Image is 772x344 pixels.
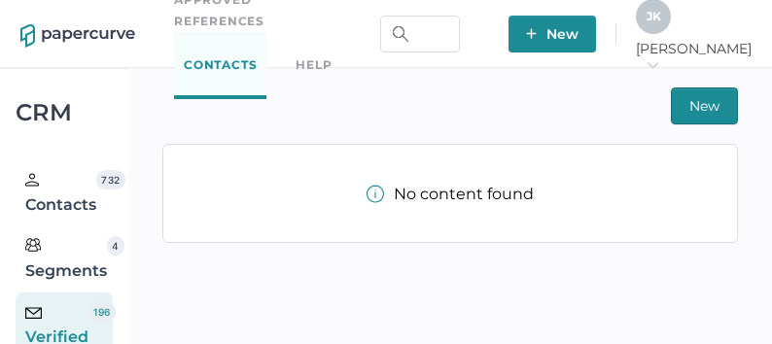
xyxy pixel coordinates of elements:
[107,236,124,256] div: 4
[20,24,135,48] img: papercurve-logo-colour.7244d18c.svg
[25,307,42,319] img: email-icon-black.c777dcea.svg
[393,26,408,42] img: search.bf03fe8b.svg
[367,185,534,203] div: No content found
[671,87,738,124] button: New
[646,58,659,72] i: arrow_right
[380,16,460,52] input: Search Workspace
[174,11,264,32] a: References
[509,16,596,52] button: New
[636,40,752,75] span: [PERSON_NAME]
[526,16,579,52] span: New
[25,173,39,187] img: person.20a629c4.svg
[367,185,384,203] img: info-tooltip-active.a952ecf1.svg
[96,170,125,189] div: 732
[88,302,116,322] div: 196
[647,9,661,23] span: J K
[25,237,41,253] img: segments.b9481e3d.svg
[689,88,719,123] span: New
[25,170,96,217] div: Contacts
[16,104,113,121] div: CRM
[174,32,266,99] a: Contacts
[25,236,107,283] div: Segments
[526,28,537,39] img: plus-white.e19ec114.svg
[296,54,332,76] div: help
